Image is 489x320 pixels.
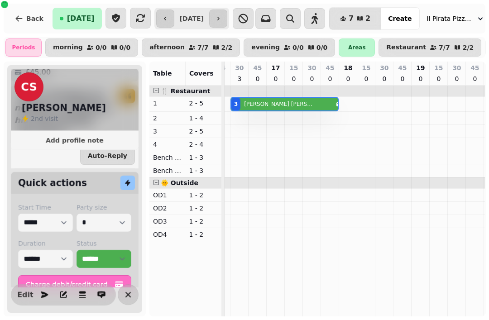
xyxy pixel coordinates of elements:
p: 0 [254,74,261,83]
p: 0 [326,74,334,83]
p: 7 / 7 [439,44,450,51]
span: Auto-Reply [88,153,127,159]
p: 0 [363,74,370,83]
button: morning0/00/0 [45,38,138,57]
p: 30 [380,63,388,72]
p: 2 - 5 [189,127,218,136]
span: 2 [365,15,370,22]
p: 0 / 0 [316,44,328,51]
label: Status [77,239,131,248]
button: Charge debit/credit card [18,275,131,293]
p: 7 / 7 [197,44,209,51]
p: Restaurant [386,44,426,51]
span: Table [153,70,172,77]
button: [DATE] [53,8,102,29]
p: 2 - 5 [189,99,218,108]
span: Covers [189,70,214,77]
p: 1 - 3 [189,153,218,162]
div: Periods [5,38,42,57]
p: 19 [416,63,425,72]
div: 3 [234,100,238,108]
p: 18 [344,63,352,72]
p: 0 [471,74,479,83]
p: OD3 [153,217,182,226]
p: 17 [271,63,280,72]
button: Restaurant7/72/2 [379,38,481,57]
p: 30 [307,63,316,72]
p: 0 / 0 [96,44,107,51]
h2: Quick actions [18,177,87,189]
p: 2 - 4 [189,140,218,149]
p: 1 - 3 [189,166,218,175]
p: 45 [253,63,262,72]
p: 0 / 0 [120,44,131,51]
span: [DATE] [67,15,95,22]
p: 0 [290,74,297,83]
span: Edit [20,291,31,298]
button: Create [381,8,419,29]
p: 0 [417,74,424,83]
p: 1 - 2 [189,230,218,239]
label: Party size [77,203,131,212]
p: 0 / 0 [292,44,304,51]
p: Bench Left [153,153,182,162]
p: OD1 [153,191,182,200]
div: Areas [339,38,375,57]
p: 1 - 2 [189,204,218,213]
p: evening [251,44,280,51]
span: Il Pirata Pizzata [427,14,472,23]
button: Add profile note [14,134,135,146]
span: Charge debit/credit card [26,281,113,287]
p: 45 [470,63,479,72]
p: 15 [434,63,443,72]
span: Add profile note [22,137,128,143]
p: 0 [381,74,388,83]
p: 0 [453,74,460,83]
p: 1 [153,99,182,108]
p: 45 [398,63,407,72]
p: 1 - 4 [189,114,218,123]
p: Bench Right [153,166,182,175]
span: Back [26,15,43,22]
p: afternoon [149,44,185,51]
span: 🌞 Outside [161,179,198,186]
p: 0 [435,74,442,83]
p: 1 - 2 [189,217,218,226]
p: 1 - 2 [189,191,218,200]
p: 2 / 2 [221,44,233,51]
p: [PERSON_NAME] [PERSON_NAME] [244,100,314,108]
button: Back [7,8,51,29]
button: Edit [16,286,34,304]
span: 🍴 Restaurant [161,87,211,95]
p: 0 [272,74,279,83]
p: 15 [289,63,298,72]
button: afternoon7/72/2 [142,38,240,57]
button: 72 [329,8,381,29]
p: morning [53,44,83,51]
p: 0 [399,74,406,83]
p: 15 [362,63,370,72]
p: visit [31,114,58,123]
p: 4 [153,140,182,149]
span: CS [21,81,37,92]
p: OD2 [153,204,182,213]
span: 2 [31,115,35,122]
p: 45 [326,63,334,72]
p: 0 [345,74,352,83]
p: 30 [452,63,461,72]
label: Start Time [18,203,73,212]
p: 30 [235,63,244,72]
button: Auto-Reply [80,147,135,165]
p: 0 [308,74,316,83]
span: nd [35,115,45,122]
button: evening0/00/0 [244,38,335,57]
label: Duration [18,239,73,248]
h2: [PERSON_NAME] [22,101,106,114]
span: Create [388,15,412,22]
p: 2 / 2 [463,44,474,51]
p: 3 [236,74,243,83]
p: 2 [153,114,182,123]
p: 3 [153,127,182,136]
span: 7 [349,15,354,22]
p: OD4 [153,230,182,239]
